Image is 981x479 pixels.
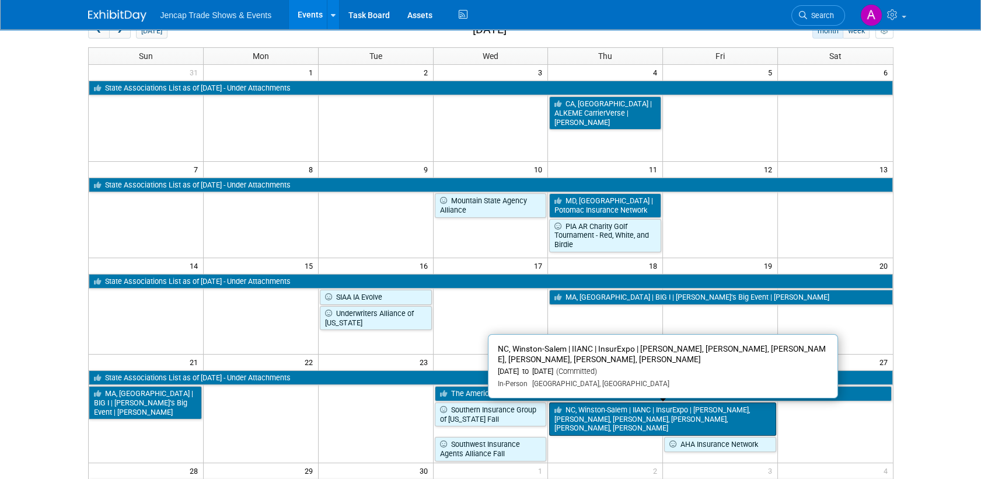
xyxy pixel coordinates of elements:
[875,23,893,39] button: myCustomButton
[763,258,777,273] span: 19
[435,437,547,461] a: Southwest Insurance Agents Alliance Fall
[369,51,382,61] span: Tue
[160,11,272,20] span: Jencap Trade Shows & Events
[843,23,870,39] button: week
[878,258,893,273] span: 20
[308,162,318,176] span: 8
[549,219,661,252] a: PIA AR Charity Golf Tournament - Red, White, and Birdie
[528,380,669,388] span: [GEOGRAPHIC_DATA], [GEOGRAPHIC_DATA]
[88,23,110,39] button: prev
[423,162,433,176] span: 9
[549,193,661,217] a: MD, [GEOGRAPHIC_DATA] | Potomac Insurance Network
[549,402,776,436] a: NC, Winston-Salem | IIANC | InsurExpo | [PERSON_NAME], [PERSON_NAME], [PERSON_NAME], [PERSON_NAME...
[648,162,662,176] span: 11
[303,355,318,369] span: 22
[498,380,528,388] span: In-Person
[188,355,203,369] span: 21
[188,65,203,79] span: 31
[89,370,893,386] a: State Associations List as of [DATE] - Under Attachments
[537,65,547,79] span: 3
[648,258,662,273] span: 18
[88,10,146,22] img: ExhibitDay
[498,344,826,365] span: NC, Winston-Salem | IIANC | InsurExpo | [PERSON_NAME], [PERSON_NAME], [PERSON_NAME], [PERSON_NAME...
[553,367,597,376] span: (Committed)
[89,386,202,419] a: MA, [GEOGRAPHIC_DATA] | BIG I | [PERSON_NAME]’s Big Event | [PERSON_NAME]
[807,11,834,20] span: Search
[483,51,498,61] span: Wed
[549,290,892,305] a: MA, [GEOGRAPHIC_DATA] | BIG I | [PERSON_NAME]’s Big Event | [PERSON_NAME]
[89,274,893,289] a: State Associations List as of [DATE] - Under Attachments
[435,386,892,401] a: The American Agents Alliance - [PERSON_NAME]
[537,463,547,478] span: 1
[791,5,845,26] a: Search
[320,290,432,305] a: SIAA IA Evolve
[320,306,432,330] a: Underwriters Alliance of [US_STATE]
[435,193,547,217] a: Mountain State Agency Alliance
[652,65,662,79] span: 4
[303,258,318,273] span: 15
[89,81,893,96] a: State Associations List as of [DATE] - Under Attachments
[109,23,131,39] button: next
[533,162,547,176] span: 10
[253,51,269,61] span: Mon
[418,258,433,273] span: 16
[829,51,842,61] span: Sat
[418,463,433,478] span: 30
[881,27,888,35] i: Personalize Calendar
[435,402,547,426] a: Southern Insurance Group of [US_STATE] Fall
[188,463,203,478] span: 28
[549,96,661,130] a: CA, [GEOGRAPHIC_DATA] | ALKEME CarrierVerse | [PERSON_NAME]
[188,258,203,273] span: 14
[89,178,893,193] a: State Associations List as of [DATE] - Under Attachments
[878,355,893,369] span: 27
[418,355,433,369] span: 23
[533,258,547,273] span: 17
[193,162,203,176] span: 7
[136,23,167,39] button: [DATE]
[878,162,893,176] span: 13
[767,65,777,79] span: 5
[763,162,777,176] span: 12
[308,65,318,79] span: 1
[652,463,662,478] span: 2
[473,23,507,36] h2: [DATE]
[139,51,153,61] span: Sun
[715,51,725,61] span: Fri
[598,51,612,61] span: Thu
[498,367,828,377] div: [DATE] to [DATE]
[423,65,433,79] span: 2
[882,463,893,478] span: 4
[664,437,776,452] a: AHA Insurance Network
[303,463,318,478] span: 29
[812,23,843,39] button: month
[882,65,893,79] span: 6
[860,4,882,26] img: Allison Sharpe
[767,463,777,478] span: 3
